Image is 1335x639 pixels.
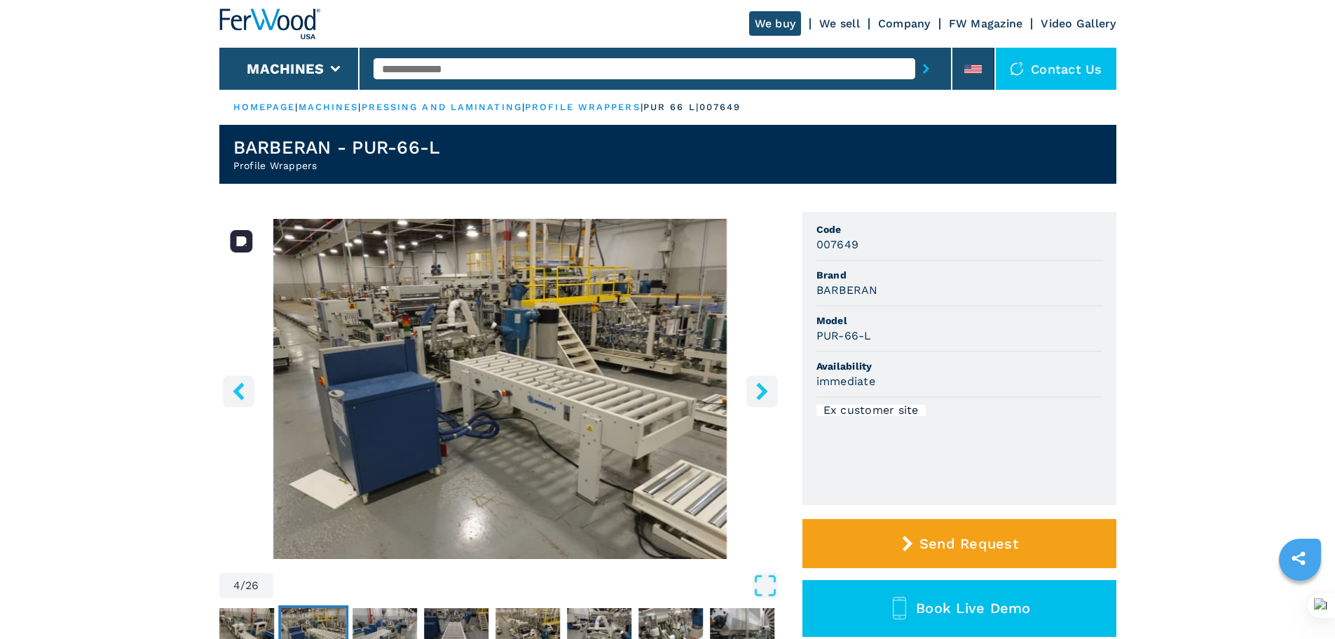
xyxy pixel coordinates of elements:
[816,359,1102,373] span: Availability
[816,222,1102,236] span: Code
[643,101,699,114] p: pur 66 l |
[219,8,320,39] img: Ferwood
[245,580,259,591] span: 26
[240,580,245,591] span: /
[802,519,1116,568] button: Send Request
[996,48,1116,90] div: Contact us
[699,101,741,114] p: 007649
[1275,576,1324,628] iframe: Chat
[919,535,1018,552] span: Send Request
[525,102,641,112] a: profile wrappers
[522,102,525,112] span: |
[247,60,324,77] button: Machines
[816,373,875,389] h3: immediate
[233,136,441,159] h1: BARBERAN - PUR-66-L
[219,219,781,559] img: Profile Wrappers BARBERAN PUR-66-L
[1010,62,1024,76] img: Contact us
[233,102,296,112] a: HOMEPAGE
[223,375,254,407] button: left-button
[816,236,859,253] h3: 007649
[816,405,926,416] div: Ex customer site
[362,102,522,112] a: pressing and laminating
[233,159,441,173] h2: Profile Wrappers
[219,219,781,559] div: Go to Slide 4
[1281,541,1316,576] a: sharethis
[277,573,778,598] button: Open Fullscreen
[816,282,878,298] h3: BARBERAN
[916,600,1031,617] span: Book Live Demo
[816,328,872,344] h3: PUR-66-L
[1041,17,1116,30] a: Video Gallery
[878,17,931,30] a: Company
[295,102,298,112] span: |
[299,102,359,112] a: machines
[816,314,1102,328] span: Model
[641,102,643,112] span: |
[746,375,778,407] button: right-button
[802,580,1116,637] button: Book Live Demo
[949,17,1023,30] a: FW Magazine
[358,102,361,112] span: |
[816,268,1102,282] span: Brand
[819,17,860,30] a: We sell
[915,53,937,85] button: submit-button
[233,580,240,591] span: 4
[749,11,802,36] a: We buy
